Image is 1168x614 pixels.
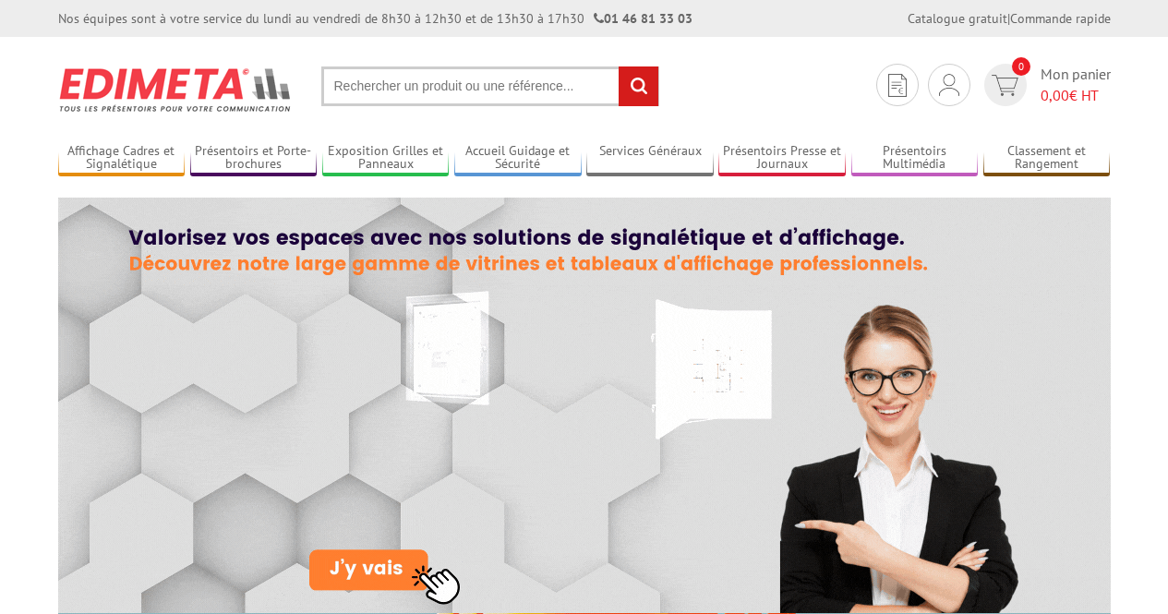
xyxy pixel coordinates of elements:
a: Présentoirs Multimédia [851,143,979,174]
span: 0 [1012,57,1030,76]
strong: 01 46 81 33 03 [594,10,692,27]
a: Classement et Rangement [983,143,1111,174]
img: devis rapide [888,74,907,97]
div: Nos équipes sont à votre service du lundi au vendredi de 8h30 à 12h30 et de 13h30 à 17h30 [58,9,692,28]
a: Présentoirs et Porte-brochures [190,143,318,174]
span: € HT [1041,85,1111,106]
input: Rechercher un produit ou une référence... [321,66,659,106]
div: | [908,9,1111,28]
span: 0,00 [1041,86,1069,104]
a: Commande rapide [1010,10,1111,27]
input: rechercher [619,66,658,106]
a: Catalogue gratuit [908,10,1007,27]
a: Présentoirs Presse et Journaux [718,143,846,174]
span: Mon panier [1041,64,1111,106]
img: devis rapide [939,74,959,96]
img: Présentoir, panneau, stand - Edimeta - PLV, affichage, mobilier bureau, entreprise [58,55,294,124]
a: Affichage Cadres et Signalétique [58,143,186,174]
a: Exposition Grilles et Panneaux [322,143,450,174]
a: Accueil Guidage et Sécurité [454,143,582,174]
img: devis rapide [992,75,1018,96]
a: Services Généraux [586,143,714,174]
a: devis rapide 0 Mon panier 0,00€ HT [980,64,1111,106]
